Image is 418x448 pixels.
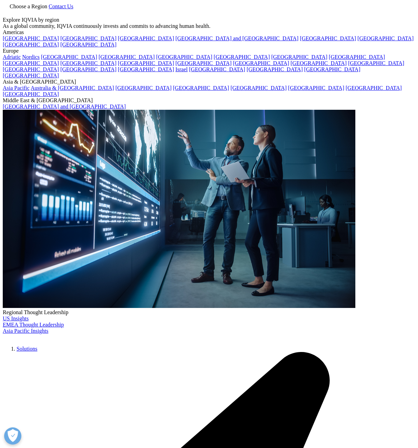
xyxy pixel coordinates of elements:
a: Adriatic [3,54,21,60]
a: Solutions [17,346,37,352]
a: US Insights [3,316,29,321]
img: 2093_analyzing-data-using-big-screen-display-and-laptop.png [3,110,355,308]
a: [GEOGRAPHIC_DATA] [214,54,270,60]
a: [GEOGRAPHIC_DATA] [3,66,59,72]
div: Explore IQVIA by region [3,17,415,23]
div: As a global community, IQVIA continuously invests and commits to advancing human health. [3,23,415,29]
a: [GEOGRAPHIC_DATA] [233,60,289,66]
div: Americas [3,29,415,35]
a: Australia & [GEOGRAPHIC_DATA] [31,85,114,91]
a: [GEOGRAPHIC_DATA] [300,35,356,41]
a: [GEOGRAPHIC_DATA] [98,54,155,60]
a: [GEOGRAPHIC_DATA] [189,66,245,72]
a: [GEOGRAPHIC_DATA] [60,66,116,72]
a: [GEOGRAPHIC_DATA] [41,54,97,60]
a: [GEOGRAPHIC_DATA] [357,35,414,41]
a: Asia Pacific [3,85,30,91]
span: Choose a Region [10,3,47,9]
a: [GEOGRAPHIC_DATA] [3,35,59,41]
a: [GEOGRAPHIC_DATA] [3,73,59,78]
a: [GEOGRAPHIC_DATA] [118,66,174,72]
a: [GEOGRAPHIC_DATA] [115,85,171,91]
a: [GEOGRAPHIC_DATA] [346,85,402,91]
a: [GEOGRAPHIC_DATA] [60,60,116,66]
a: [GEOGRAPHIC_DATA] [60,35,116,41]
a: [GEOGRAPHIC_DATA] [247,66,303,72]
a: [GEOGRAPHIC_DATA] [329,54,385,60]
a: [GEOGRAPHIC_DATA] [271,54,327,60]
div: Regional Thought Leadership [3,309,415,316]
a: [GEOGRAPHIC_DATA] and [GEOGRAPHIC_DATA] [175,35,298,41]
a: Israel [175,66,188,72]
button: Open Preferences [4,427,21,445]
a: Contact Us [49,3,73,9]
a: Nordics [22,54,40,60]
a: [GEOGRAPHIC_DATA] [60,42,116,47]
div: Asia & [GEOGRAPHIC_DATA] [3,79,415,85]
a: [GEOGRAPHIC_DATA] [173,85,229,91]
div: Europe [3,48,415,54]
a: [GEOGRAPHIC_DATA] and [GEOGRAPHIC_DATA] [3,104,126,109]
a: [GEOGRAPHIC_DATA] [304,66,360,72]
a: [GEOGRAPHIC_DATA] [3,60,59,66]
a: [GEOGRAPHIC_DATA] [288,85,344,91]
a: Asia Pacific Insights [3,328,48,334]
a: [GEOGRAPHIC_DATA] [118,60,174,66]
a: [GEOGRAPHIC_DATA] [156,54,212,60]
a: [GEOGRAPHIC_DATA] [230,85,286,91]
a: EMEA Thought Leadership [3,322,64,328]
a: [GEOGRAPHIC_DATA] [118,35,174,41]
div: Middle East & [GEOGRAPHIC_DATA] [3,97,415,104]
a: [GEOGRAPHIC_DATA] [3,91,59,97]
a: [GEOGRAPHIC_DATA] [348,60,404,66]
a: [GEOGRAPHIC_DATA] [291,60,347,66]
a: [GEOGRAPHIC_DATA] [175,60,231,66]
a: [GEOGRAPHIC_DATA] [3,42,59,47]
